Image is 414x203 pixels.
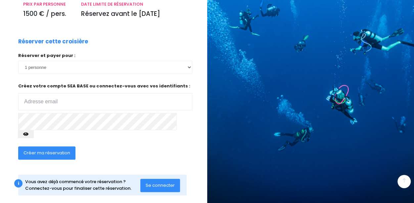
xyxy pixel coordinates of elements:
p: Réserver et payer pour : [18,52,192,59]
p: 1500 € / pers. [23,9,71,19]
div: i [14,179,23,187]
span: Se connecter [146,182,175,188]
p: Créez votre compte SEA BASE ou connectez-vous avec vos identifiants : [18,83,192,110]
button: Créer ma réservation [18,146,75,160]
p: PRIX PAR PERSONNE [23,1,71,8]
a: Se connecter [140,182,180,188]
p: Réservez avant le [DATE] [81,9,187,19]
p: DATE LIMITE DE RÉSERVATION [81,1,187,8]
span: Créer ma réservation [23,150,70,156]
div: Vous avez déjà commencé votre réservation ? Connectez-vous pour finaliser cette réservation. [25,178,140,191]
input: Adresse email [18,93,192,110]
button: Se connecter [140,179,180,192]
p: Réserver cette croisière [18,37,88,46]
